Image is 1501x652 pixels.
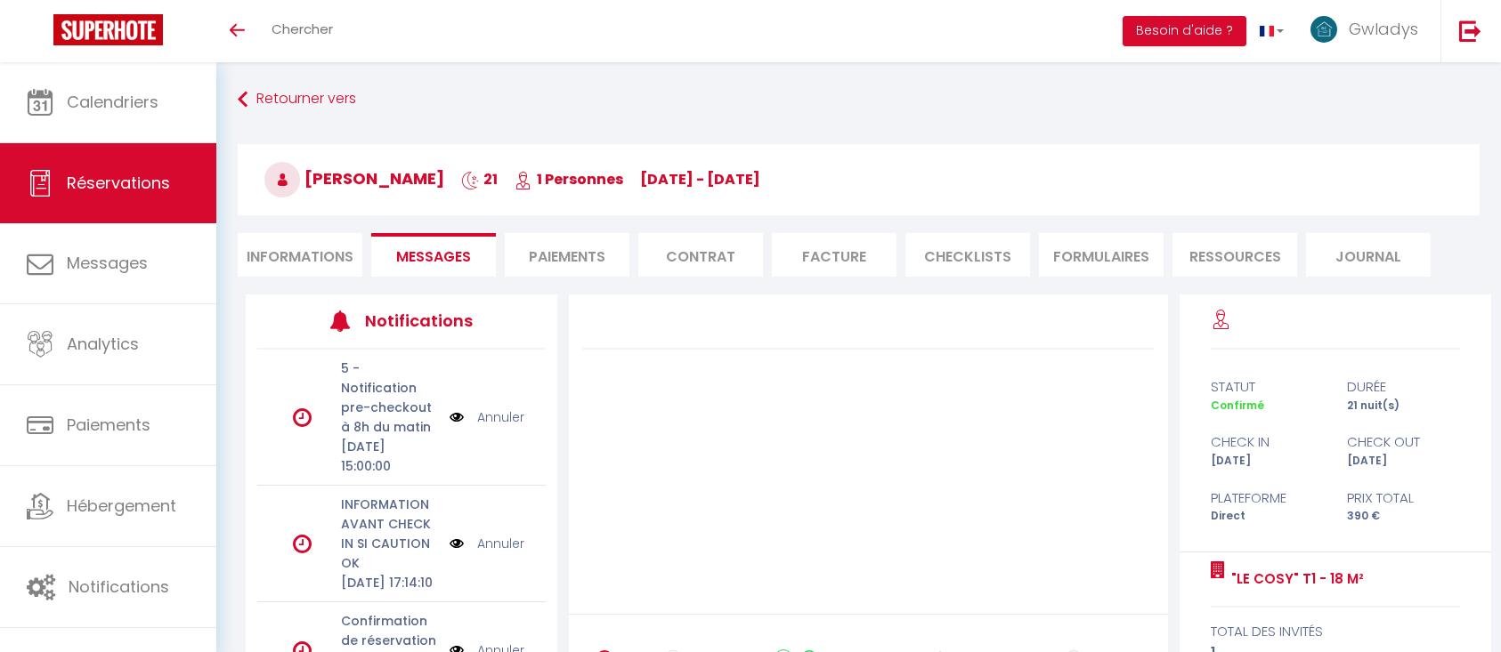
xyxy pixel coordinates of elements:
p: 5 - Notification pre-checkout à 8h du matin [341,358,438,437]
li: FORMULAIRES [1039,233,1164,277]
span: Confirmé [1211,398,1264,413]
div: statut [1199,376,1335,398]
div: [DATE] [1335,453,1472,470]
li: Ressources [1172,233,1297,277]
a: "LE COSY" T1 - 18 m² [1225,568,1364,590]
img: ... [1310,16,1337,43]
span: 21 [461,169,498,189]
div: [DATE] [1199,453,1335,470]
a: Annuler [477,534,524,553]
img: logout [1459,20,1481,42]
h3: Notifications [365,301,485,341]
span: Paiements [67,414,150,436]
li: Contrat [638,233,763,277]
span: Analytics [67,333,139,355]
span: 1 Personnes [515,169,623,189]
div: 21 nuit(s) [1335,398,1472,415]
li: CHECKLISTS [905,233,1030,277]
div: 390 € [1335,508,1472,525]
span: [DATE] - [DATE] [640,169,760,189]
span: [PERSON_NAME] [264,167,444,189]
li: Facture [772,233,897,277]
li: Paiements [505,233,629,277]
span: Gwladys [1349,18,1418,40]
span: Hébergement [67,495,176,517]
span: Messages [67,252,148,274]
span: Messages [396,246,471,267]
a: Annuler [477,407,524,427]
span: Notifications [69,576,169,598]
p: [DATE] 15:00:00 [341,437,438,476]
div: durée [1335,376,1472,398]
img: NO IMAGE [450,534,464,553]
button: Besoin d'aide ? [1123,16,1246,46]
span: Réservations [67,172,170,194]
div: Direct [1199,508,1335,525]
div: Prix total [1335,487,1472,509]
span: Calendriers [67,91,158,113]
p: INFORMATION AVANT CHECK IN SI CAUTION OK [341,495,438,573]
img: Super Booking [53,14,163,45]
div: Plateforme [1199,487,1335,509]
img: NO IMAGE [450,407,464,427]
p: [DATE] 17:14:10 [341,573,438,592]
div: total des invités [1211,621,1460,642]
div: check out [1335,431,1472,453]
span: Chercher [272,20,333,38]
li: Journal [1306,233,1431,277]
div: check in [1199,431,1335,453]
a: Retourner vers [238,84,1480,116]
li: Informations [238,233,362,277]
